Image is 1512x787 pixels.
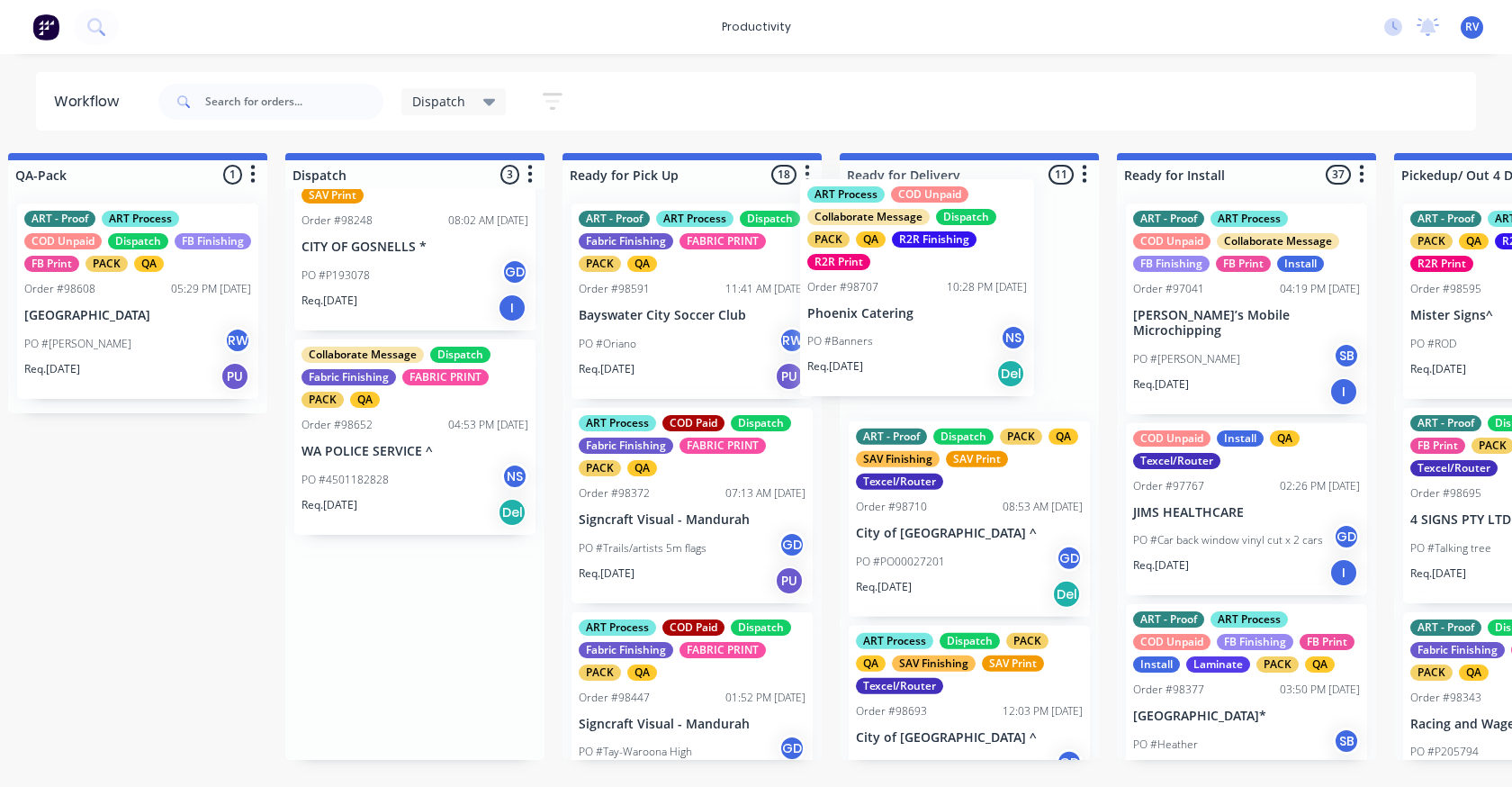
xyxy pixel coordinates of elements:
[713,14,800,41] div: productivity
[205,84,383,120] input: Search for orders...
[412,92,465,111] span: Dispatch
[32,14,59,41] img: Factory
[1465,19,1479,35] span: RV
[54,91,128,113] div: Workflow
